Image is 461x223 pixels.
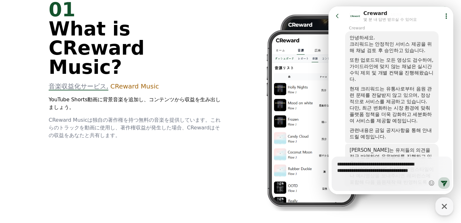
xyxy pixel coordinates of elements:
span: CReward Music [110,82,159,90]
p: YouTube Shorts動画に背景音楽を追加し、コンテンツから収益を生み出しましょう。 [49,96,223,111]
span: What is CReward Music? [49,18,144,78]
span: CReward Musicは独自の著作権を持つ無料の音楽を提供しています。これらのトラックを動画に使用し、著作権収益が発生した場合、CRewardはその収益をあなたと共有します。 [49,117,221,138]
span: 音楽収益化サービス, [49,82,108,90]
iframe: Channel chat [328,6,453,194]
